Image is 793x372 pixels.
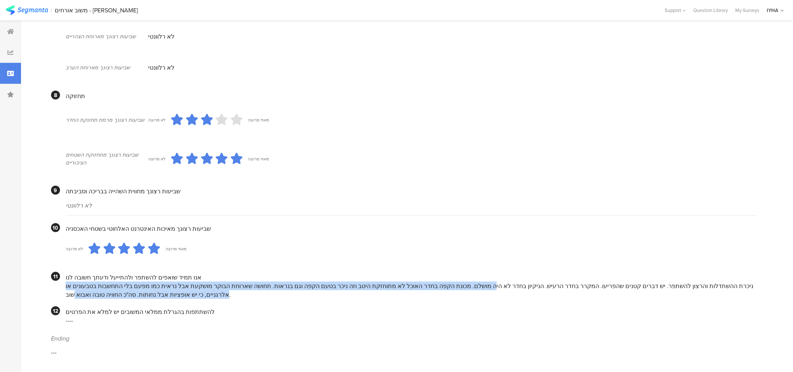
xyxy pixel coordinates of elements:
div: שביעות רצונך מארוחת הצהריים [66,33,148,40]
div: שביעות רצונך מאיכות האינטרנט האלחוטי בשטחי האכסניה [66,224,757,233]
div: שביעות רצונך מארוחת הערב [66,64,148,72]
div: 9 [51,186,60,195]
div: לא מרוצה [66,246,83,252]
div: ---- [66,316,757,325]
section: לא רלוונטי [148,56,757,79]
div: שביעות רצונך מתחזוקת השטחים הציבוריים [66,151,148,167]
img: segmanta logo [6,6,48,15]
div: ניכרת ההשתדלות והרצון להשתפר. יש דברים קטנים שהפריעו. המקרר בחדר הרעיש. הניקיון בחדר לא היה מושלם... [66,282,757,299]
div: שביעות רצונך מרמת תחזוקת החדר [66,116,148,124]
div: IYHA [767,7,778,14]
div: מאוד מרוצה [248,156,269,162]
a: Question Library [689,7,731,14]
div: | [51,6,52,15]
div: אנו תמיד שואפים להשתפר ולהתייעל ודעתך חשובה לנו [66,273,757,282]
div: 10 [51,223,60,232]
div: תחזוקה [66,92,757,100]
div: 8 [51,91,60,100]
div: --- [51,348,757,357]
div: לא מרוצה [148,117,165,123]
div: מאוד מרוצה [165,246,186,252]
div: 12 [51,306,60,315]
div: שביעות רצונך מחווית השהייה בבריכה וסביבתה [66,187,757,196]
div: לא מרוצה [148,156,165,162]
div: Ending [51,334,757,343]
a: My Surveys [731,7,763,14]
div: משוב אורחים - [PERSON_NAME] [55,7,138,14]
div: לא רלוונטי [66,201,757,210]
div: מאוד מרוצה [248,117,269,123]
div: 11 [51,272,60,281]
div: להשתתפות בהגרלת ממלאי המשובים יש למלא את הפרטים [66,308,757,316]
section: לא רלוונטי [148,25,757,48]
div: Support [665,4,686,16]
